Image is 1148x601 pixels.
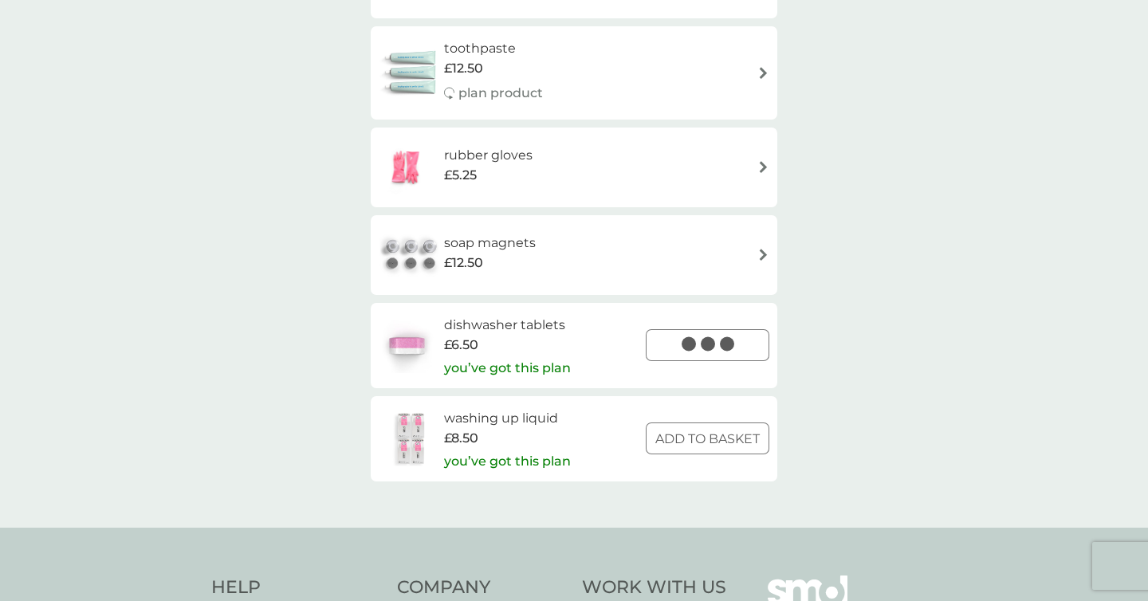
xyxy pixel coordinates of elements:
img: washing up liquid [379,410,444,466]
h6: toothpaste [444,38,543,59]
p: you’ve got this plan [444,358,571,379]
img: arrow right [757,161,769,173]
p: plan product [458,83,543,104]
img: soap magnets [379,227,444,283]
span: £8.50 [444,428,478,449]
span: £6.50 [444,335,478,355]
h4: Help [211,575,381,600]
h4: Work With Us [582,575,726,600]
img: dishwasher tablets [379,317,434,373]
h6: rubber gloves [444,145,533,166]
p: ADD TO BASKET [655,429,760,450]
span: £5.25 [444,165,477,186]
img: arrow right [757,249,769,261]
h6: soap magnets [444,233,536,253]
img: toothpaste [379,45,444,100]
h4: Company [397,575,567,600]
span: £12.50 [444,58,483,79]
img: arrow right [757,67,769,79]
h6: washing up liquid [444,408,571,429]
button: ADD TO BASKET [646,422,769,454]
span: £12.50 [444,253,483,273]
h6: dishwasher tablets [444,315,571,336]
p: you’ve got this plan [444,451,571,472]
img: rubber gloves [379,139,434,195]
